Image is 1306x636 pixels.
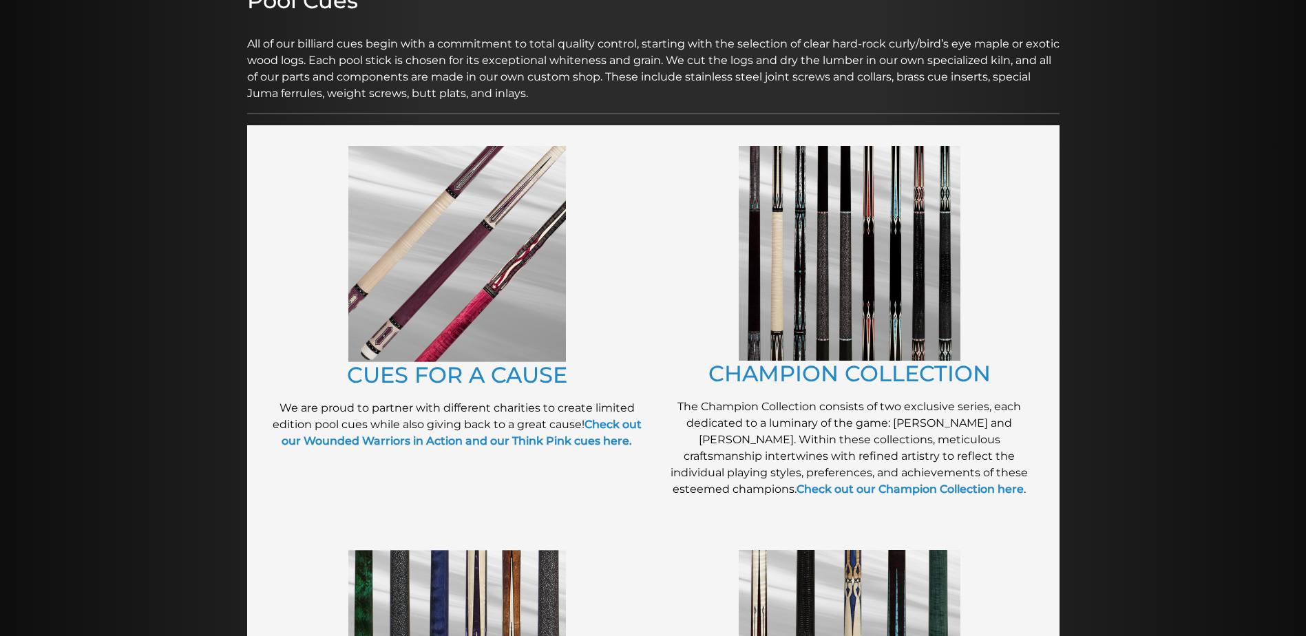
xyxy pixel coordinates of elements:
p: We are proud to partner with different charities to create limited edition pool cues while also g... [268,400,646,449]
a: CUES FOR A CAUSE [347,361,567,388]
a: Check out our Wounded Warriors in Action and our Think Pink cues here. [282,418,642,447]
p: The Champion Collection consists of two exclusive series, each dedicated to a luminary of the gam... [660,399,1039,498]
a: CHAMPION COLLECTION [708,360,991,387]
a: Check out our Champion Collection here [797,483,1024,496]
p: All of our billiard cues begin with a commitment to total quality control, starting with the sele... [247,19,1060,102]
